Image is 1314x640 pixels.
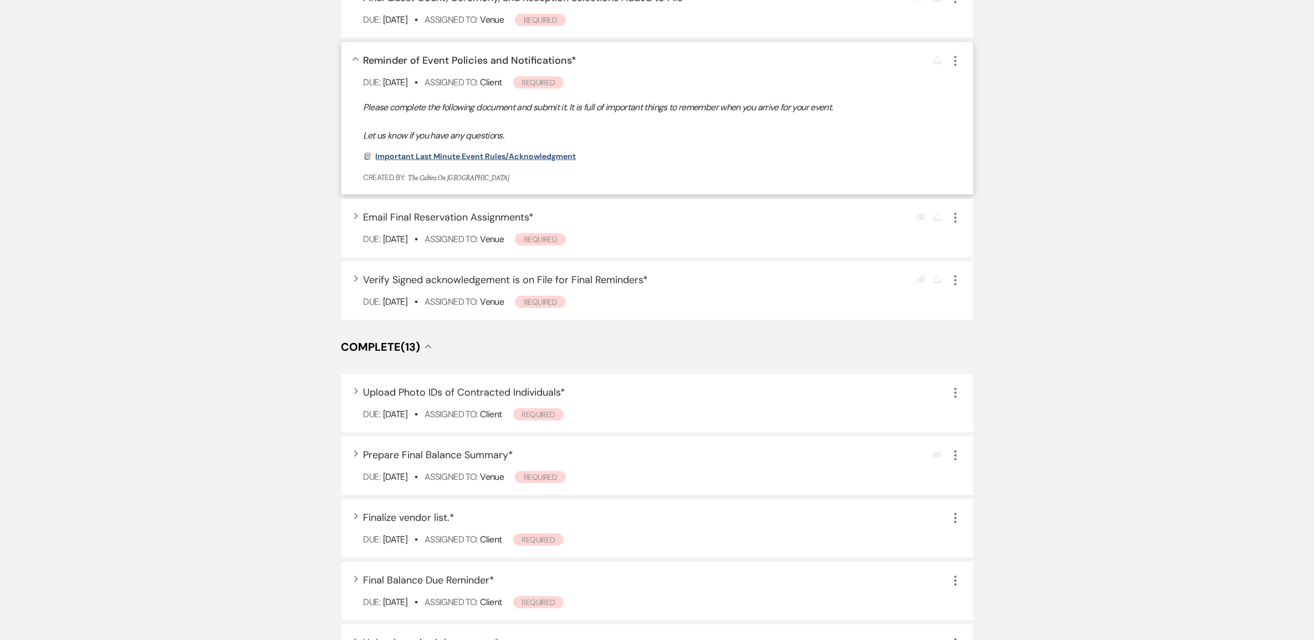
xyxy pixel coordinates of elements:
[480,76,502,88] span: Client
[364,212,534,222] button: Email Final Reservation Assignments*
[425,408,477,420] span: Assigned To:
[364,387,566,397] button: Upload Photo IDs of Contracted Individuals*
[415,596,417,608] b: •
[480,408,502,420] span: Client
[383,296,407,308] span: [DATE]
[364,575,495,585] button: Final Balance Due Reminder*
[425,76,477,88] span: Assigned To:
[364,55,577,65] button: Reminder of Event Policies and Notifications*
[364,534,380,545] span: Due:
[383,534,407,545] span: [DATE]
[480,596,502,608] span: Client
[364,54,577,67] span: Reminder of Event Policies and Notifications *
[415,471,417,483] b: •
[480,471,504,483] span: Venue
[383,471,407,483] span: [DATE]
[415,76,417,88] b: •
[425,471,477,483] span: Assigned To:
[425,596,477,608] span: Assigned To:
[425,233,477,245] span: Assigned To:
[364,129,962,143] p: Let us know if you have any questions.
[364,596,380,608] span: Due:
[480,14,504,25] span: Venue
[383,76,407,88] span: [DATE]
[364,275,648,285] button: Verify Signed acknowledgement is on File for Final Reminders*
[480,233,504,245] span: Venue
[364,76,380,88] span: Due:
[515,296,566,308] span: Required
[383,596,407,608] span: [DATE]
[480,534,502,545] span: Client
[513,534,564,546] span: Required
[376,151,576,161] span: Important Last Minute Event Rules/Acknowledgment
[515,14,566,26] span: Required
[513,408,564,421] span: Required
[364,450,514,460] button: Prepare Final Balance Summary*
[364,296,380,308] span: Due:
[364,273,648,286] span: Verify Signed acknowledgement is on File for Final Reminders *
[515,233,566,245] span: Required
[425,534,477,545] span: Assigned To:
[341,341,432,352] button: Complete(13)
[364,100,962,115] p: Please complete the following document and submit it. It is full of important things to remember ...
[383,233,407,245] span: [DATE]
[415,233,417,245] b: •
[364,233,380,245] span: Due:
[364,211,534,224] span: Email Final Reservation Assignments *
[364,408,380,420] span: Due:
[515,471,566,483] span: Required
[376,150,579,163] button: Important Last Minute Event Rules/Acknowledgment
[415,534,417,545] b: •
[415,296,417,308] b: •
[364,172,406,182] span: Created By:
[415,408,417,420] b: •
[364,471,380,483] span: Due:
[383,408,407,420] span: [DATE]
[425,14,477,25] span: Assigned To:
[364,511,455,524] span: Finalize vendor list. *
[383,14,407,25] span: [DATE]
[364,386,566,399] span: Upload Photo IDs of Contracted Individuals *
[364,513,455,523] button: Finalize vendor list.*
[341,340,421,354] span: Complete (13)
[364,574,495,587] span: Final Balance Due Reminder *
[415,14,417,25] b: •
[480,296,504,308] span: Venue
[364,14,380,25] span: Due:
[408,173,509,183] span: The Cabins on [GEOGRAPHIC_DATA]
[513,76,564,89] span: Required
[513,596,564,608] span: Required
[364,448,514,462] span: Prepare Final Balance Summary *
[425,296,477,308] span: Assigned To:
